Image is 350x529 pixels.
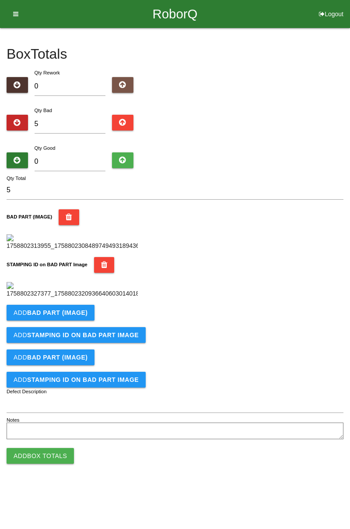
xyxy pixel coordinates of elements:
[7,262,87,267] b: STAMPING ID on BAD PART Image
[7,46,343,62] h4: Box Totals
[7,416,19,424] label: Notes
[35,70,60,75] label: Qty Rework
[27,332,139,339] b: STAMPING ID on BAD PART Image
[7,282,138,298] img: 1758802327377_1758802320936640603014018057205.jpg
[94,257,115,273] button: STAMPING ID on BAD PART Image
[7,175,26,182] label: Qty Total
[27,354,87,361] b: BAD PART (IMAGE)
[7,448,74,464] button: AddBox Totals
[7,372,146,388] button: AddSTAMPING ID on BAD PART Image
[7,305,94,321] button: AddBAD PART (IMAGE)
[7,388,47,395] label: Defect Description
[27,309,87,316] b: BAD PART (IMAGE)
[35,145,56,151] label: Qty Good
[7,234,138,250] img: 1758802313955_17588023084897494931894366996794.jpg
[7,327,146,343] button: AddSTAMPING ID on BAD PART Image
[7,349,94,365] button: AddBAD PART (IMAGE)
[35,108,52,113] label: Qty Bad
[27,376,139,383] b: STAMPING ID on BAD PART Image
[7,214,52,219] b: BAD PART (IMAGE)
[59,209,79,225] button: BAD PART (IMAGE)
